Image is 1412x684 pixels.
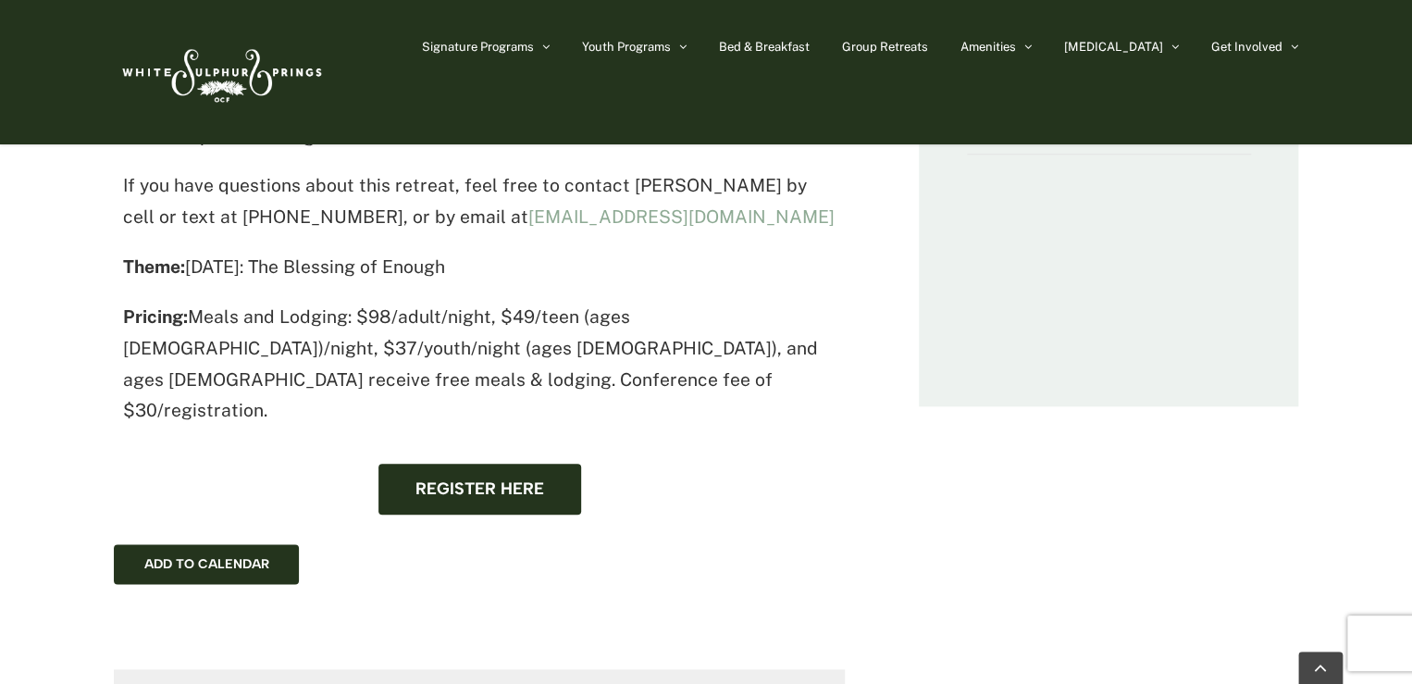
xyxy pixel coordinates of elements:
iframe: Venue location map [967,113,1251,308]
p: Meals and Lodging: $98/adult/night, $49/teen (ages [DEMOGRAPHIC_DATA])/night, $37/youth/night (ag... [123,302,836,427]
strong: Pricing: [123,306,188,327]
p: If you have questions about this retreat, feel free to contact [PERSON_NAME] by cell or text at [... [123,170,836,233]
p: [DATE]: The Blessing of Enough [123,252,836,283]
span: Youth Programs [582,41,671,53]
span: Amenities [960,41,1016,53]
span: Signature Programs [422,41,534,53]
span: [MEDICAL_DATA] [1064,41,1163,53]
a: Register here [378,464,581,515]
button: View links to add events to your calendar [144,556,269,572]
span: Bed & Breakfast [719,41,810,53]
strong: Theme: [123,256,185,277]
a: [EMAIL_ADDRESS][DOMAIN_NAME] [528,206,835,227]
span: Register here [415,479,544,499]
span: Get Involved [1211,41,1282,53]
img: White Sulphur Springs Logo [114,29,327,116]
span: Group Retreats [842,41,928,53]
